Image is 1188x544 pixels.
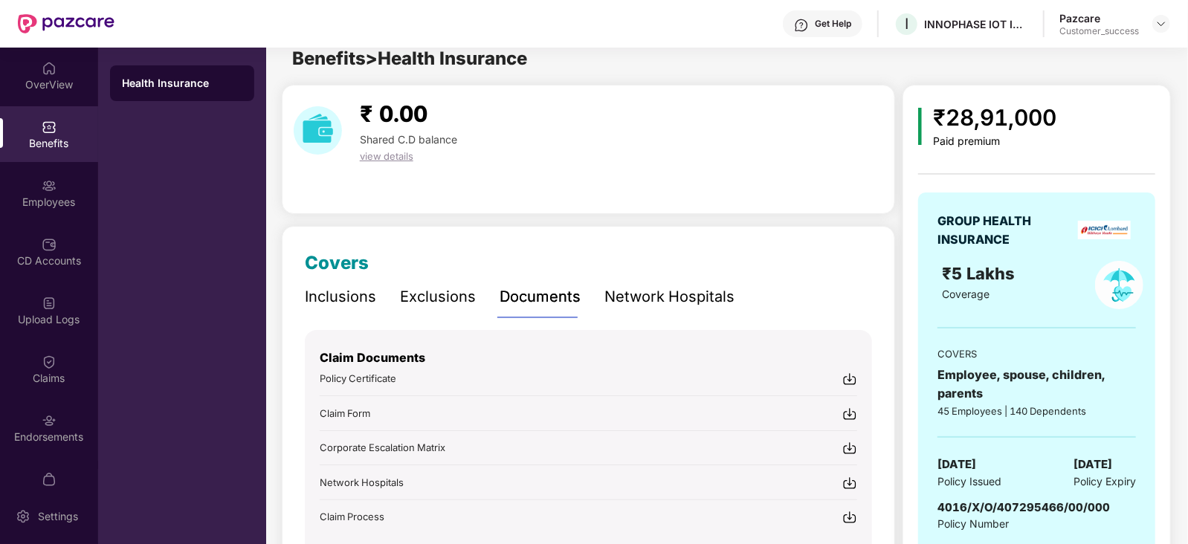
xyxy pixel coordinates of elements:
[937,456,976,473] span: [DATE]
[33,509,83,524] div: Settings
[942,288,990,300] span: Coverage
[842,476,857,490] img: svg+xml;base64,PHN2ZyBpZD0iRG93bmxvYWQtMjR4MjQiIHhtbG5zPSJodHRwOi8vd3d3LnczLm9yZy8yMDAwL3N2ZyIgd2...
[918,108,922,145] img: icon
[842,441,857,456] img: svg+xml;base64,PHN2ZyBpZD0iRG93bmxvYWQtMjR4MjQiIHhtbG5zPSJodHRwOi8vd3d3LnczLm9yZy8yMDAwL3N2ZyIgd2...
[360,100,427,127] span: ₹ 0.00
[360,150,413,162] span: view details
[42,61,57,76] img: svg+xml;base64,PHN2ZyBpZD0iSG9tZSIgeG1sbnM9Imh0dHA6Ly93d3cudzMub3JnLzIwMDAvc3ZnIiB3aWR0aD0iMjAiIG...
[42,120,57,135] img: svg+xml;base64,PHN2ZyBpZD0iQmVuZWZpdHMiIHhtbG5zPSJodHRwOi8vd3d3LnczLm9yZy8yMDAwL3N2ZyIgd2lkdGg9Ij...
[924,17,1028,31] div: INNOPHASE IOT INDIA PRIVATE LIMITED
[320,349,857,367] p: Claim Documents
[842,372,857,386] img: svg+xml;base64,PHN2ZyBpZD0iRG93bmxvYWQtMjR4MjQiIHhtbG5zPSJodHRwOi8vd3d3LnczLm9yZy8yMDAwL3N2ZyIgd2...
[1059,11,1139,25] div: Pazcare
[42,472,57,487] img: svg+xml;base64,PHN2ZyBpZD0iTXlfT3JkZXJzIiBkYXRhLW5hbWU9Ik15IE9yZGVycyIgeG1sbnM9Imh0dHA6Ly93d3cudz...
[1074,473,1136,490] span: Policy Expiry
[320,441,445,453] span: Corporate Escalation Matrix
[42,178,57,193] img: svg+xml;base64,PHN2ZyBpZD0iRW1wbG95ZWVzIiB4bWxucz0iaHR0cDovL3d3dy53My5vcmcvMjAwMC9zdmciIHdpZHRoPS...
[292,48,527,69] span: Benefits > Health Insurance
[320,407,370,419] span: Claim Form
[320,476,404,488] span: Network Hospitals
[42,237,57,252] img: svg+xml;base64,PHN2ZyBpZD0iQ0RfQWNjb3VudHMiIGRhdGEtbmFtZT0iQ0QgQWNjb3VudHMiIHhtbG5zPSJodHRwOi8vd3...
[42,354,57,369] img: svg+xml;base64,PHN2ZyBpZD0iQ2xhaW0iIHhtbG5zPSJodHRwOi8vd3d3LnczLm9yZy8yMDAwL3N2ZyIgd2lkdGg9IjIwIi...
[937,212,1068,249] div: GROUP HEALTH INSURANCE
[604,285,735,308] div: Network Hospitals
[360,133,457,146] span: Shared C.D balance
[842,510,857,525] img: svg+xml;base64,PHN2ZyBpZD0iRG93bmxvYWQtMjR4MjQiIHhtbG5zPSJodHRwOi8vd3d3LnczLm9yZy8yMDAwL3N2ZyIgd2...
[1155,18,1167,30] img: svg+xml;base64,PHN2ZyBpZD0iRHJvcGRvd24tMzJ4MzIiIHhtbG5zPSJodHRwOi8vd3d3LnczLm9yZy8yMDAwL3N2ZyIgd2...
[937,366,1136,403] div: Employee, spouse, children, parents
[400,285,476,308] div: Exclusions
[934,135,1057,148] div: Paid premium
[305,285,376,308] div: Inclusions
[320,511,384,522] span: Claim Process
[937,500,1110,514] span: 4016/X/O/407295466/00/000
[937,346,1136,361] div: COVERS
[905,15,908,33] span: I
[1095,261,1143,309] img: policyIcon
[122,76,242,91] div: Health Insurance
[937,404,1136,418] div: 45 Employees | 140 Dependents
[815,18,851,30] div: Get Help
[1074,456,1112,473] span: [DATE]
[294,106,342,155] img: download
[42,413,57,428] img: svg+xml;base64,PHN2ZyBpZD0iRW5kb3JzZW1lbnRzIiB4bWxucz0iaHR0cDovL3d3dy53My5vcmcvMjAwMC9zdmciIHdpZH...
[842,407,857,421] img: svg+xml;base64,PHN2ZyBpZD0iRG93bmxvYWQtMjR4MjQiIHhtbG5zPSJodHRwOi8vd3d3LnczLm9yZy8yMDAwL3N2ZyIgd2...
[500,285,581,308] div: Documents
[305,252,369,273] span: Covers
[1059,25,1139,37] div: Customer_success
[16,509,30,524] img: svg+xml;base64,PHN2ZyBpZD0iU2V0dGluZy0yMHgyMCIgeG1sbnM9Imh0dHA6Ly93d3cudzMub3JnLzIwMDAvc3ZnIiB3aW...
[937,473,1001,490] span: Policy Issued
[937,517,1009,530] span: Policy Number
[794,18,809,33] img: svg+xml;base64,PHN2ZyBpZD0iSGVscC0zMngzMiIgeG1sbnM9Imh0dHA6Ly93d3cudzMub3JnLzIwMDAvc3ZnIiB3aWR0aD...
[42,296,57,311] img: svg+xml;base64,PHN2ZyBpZD0iVXBsb2FkX0xvZ3MiIGRhdGEtbmFtZT0iVXBsb2FkIExvZ3MiIHhtbG5zPSJodHRwOi8vd3...
[942,264,1019,283] span: ₹5 Lakhs
[320,372,396,384] span: Policy Certificate
[934,100,1057,135] div: ₹28,91,000
[1078,221,1131,239] img: insurerLogo
[18,14,114,33] img: New Pazcare Logo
